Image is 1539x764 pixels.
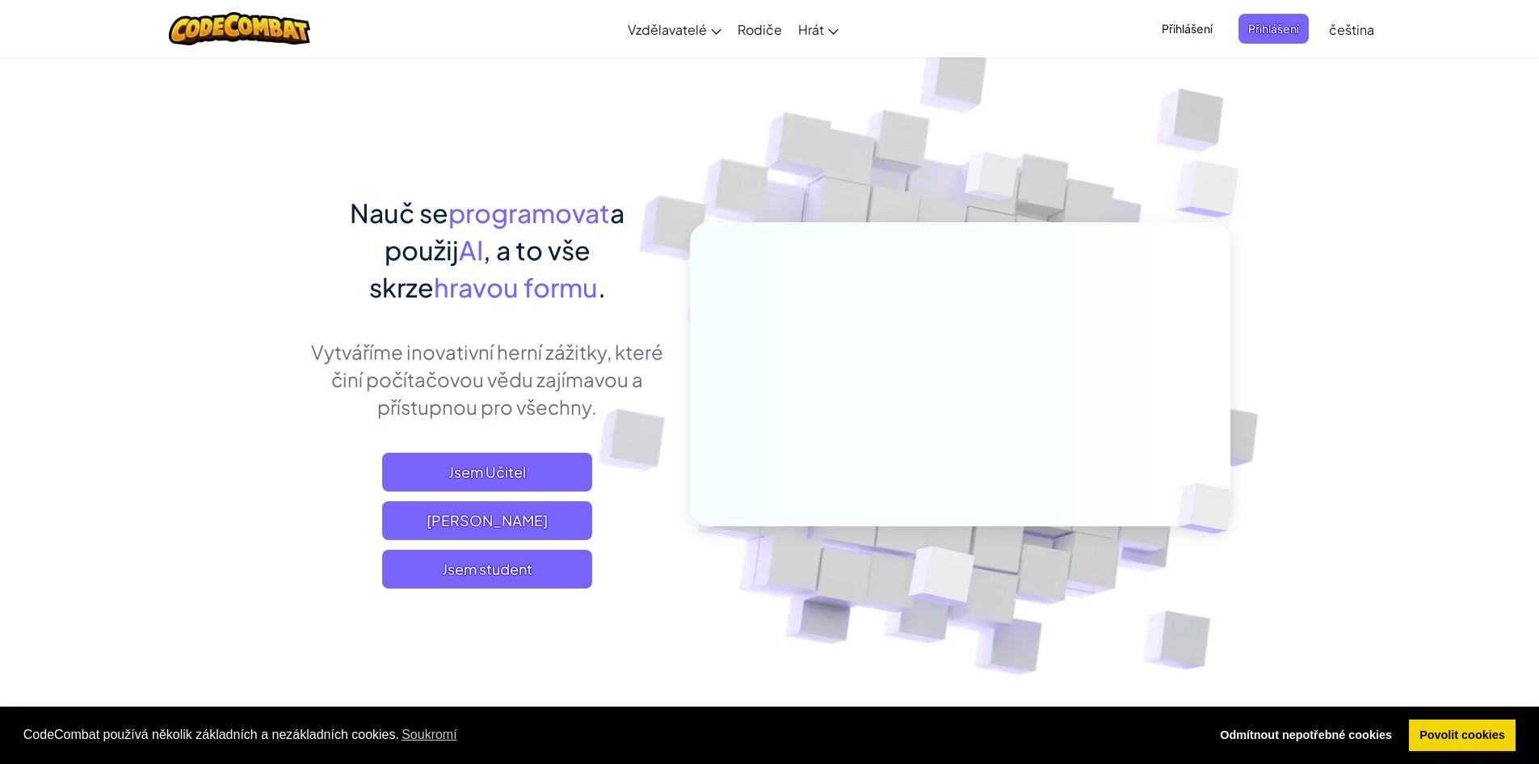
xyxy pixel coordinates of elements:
span: programovat [448,196,610,229]
span: Hrát [798,21,824,38]
a: Rodiče [730,7,790,51]
span: hravou formu [434,271,598,303]
img: Overlap cubes [934,120,1050,241]
span: AI [459,234,483,266]
button: Jsem student [382,550,592,589]
p: Vytváříme inovativní herní zážitky, které činí počítačovou vědu zajímavou a přístupnou pro všechny. [309,338,666,420]
a: Jsem Učitel [382,453,592,492]
span: Nauč se [350,196,448,229]
span: CodeCombat používá několik základních a nezákladních cookies. [23,723,1196,747]
button: Přihlášení [1152,14,1222,44]
a: Vzdělavatelé [620,7,730,51]
button: Přihlášení [1238,14,1309,44]
img: Overlap cubes [868,512,1013,646]
span: Vzdělavatelé [628,21,707,38]
img: CodeCombat logo [169,12,310,45]
a: [PERSON_NAME] [382,501,592,540]
a: learn more about cookies [399,723,460,747]
a: Hrát [790,7,847,51]
a: deny cookies [1209,720,1403,752]
img: Overlap cubes [1144,121,1284,258]
a: čeština [1321,7,1382,51]
img: Overlap cubes [1150,450,1272,568]
a: allow cookies [1409,720,1516,752]
span: čeština [1329,21,1374,38]
span: . [598,271,606,303]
